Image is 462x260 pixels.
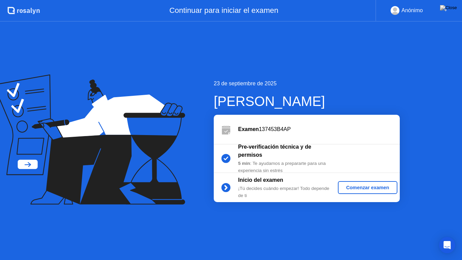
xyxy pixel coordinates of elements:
b: Pre-verificación técnica y de permisos [238,144,311,158]
div: 23 de septiembre de 2025 [214,80,400,88]
div: 137453B4AP [238,125,400,133]
div: Open Intercom Messenger [439,237,455,253]
div: [PERSON_NAME] [214,91,400,111]
button: Comenzar examen [338,181,397,194]
div: ¡Tú decides cuándo empezar! Todo depende de ti [238,185,336,199]
b: Inicio del examen [238,177,283,183]
b: Examen [238,126,259,132]
div: : Te ayudamos a prepararte para una experiencia sin estrés [238,160,336,174]
img: Close [440,5,457,10]
b: 5 min [238,161,250,166]
div: Comenzar examen [341,185,394,190]
div: Anónimo [401,6,423,15]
